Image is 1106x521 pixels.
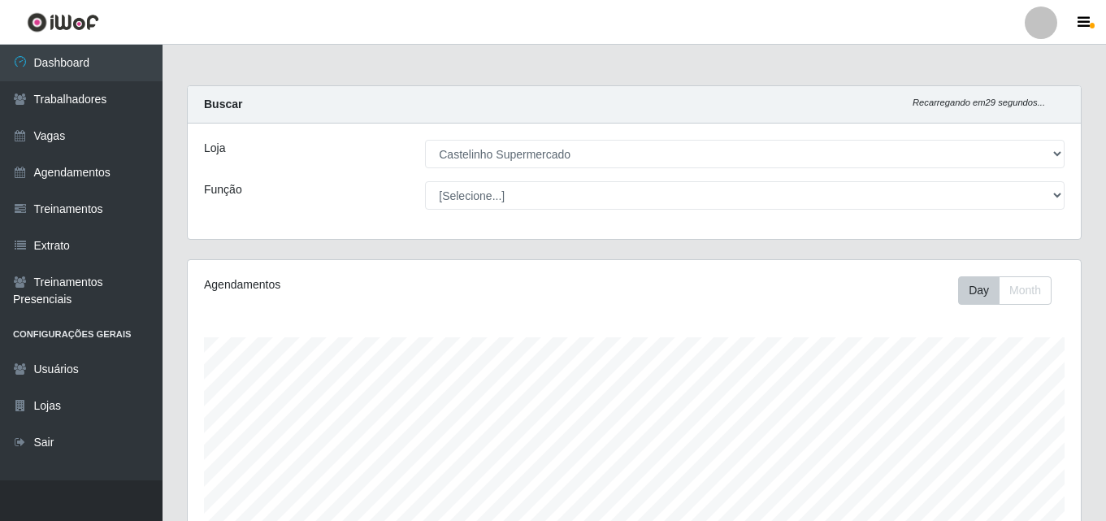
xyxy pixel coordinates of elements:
[27,12,99,33] img: CoreUI Logo
[958,276,1052,305] div: First group
[999,276,1052,305] button: Month
[204,98,242,111] strong: Buscar
[204,140,225,157] label: Loja
[958,276,1000,305] button: Day
[958,276,1065,305] div: Toolbar with button groups
[913,98,1045,107] i: Recarregando em 29 segundos...
[204,276,549,293] div: Agendamentos
[204,181,242,198] label: Função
